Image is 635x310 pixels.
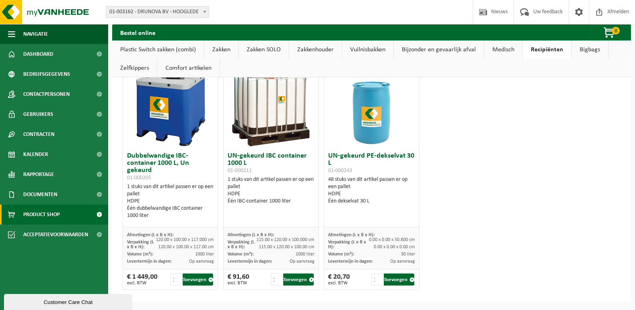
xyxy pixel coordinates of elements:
span: Product Shop [23,205,60,225]
a: Plastic Switch zakken (combi) [112,41,204,59]
span: 1000 liter [296,252,314,257]
a: Comfort artikelen [157,59,220,77]
span: Verpakking (L x B x H): [228,240,254,249]
h3: UN-gekeurd IBC container 1000 L [228,152,314,174]
span: Volume (m³): [328,252,354,257]
a: Zakken [204,41,238,59]
span: Verpakking (L x B x H): [127,240,154,249]
a: Zakkenhouder [289,41,342,59]
span: Rapportage [23,164,54,184]
span: Afmetingen (L x B x H): [228,233,274,237]
span: Acceptatievoorwaarden [23,225,88,245]
span: excl. BTW [328,281,350,286]
button: Toevoegen [283,274,314,286]
button: 0 [590,24,630,41]
span: Volume (m³): [228,252,254,257]
span: Contracten [23,124,54,144]
div: 1 stuks van dit artikel passen er op een pallet [127,183,214,219]
img: 01-000243 [331,68,411,148]
iframe: chat widget [4,292,134,310]
input: 1 [371,274,383,286]
span: Levertermijn in dagen: [328,259,373,264]
span: Dashboard [23,44,53,64]
a: Bijzonder en gevaarlijk afval [394,41,484,59]
span: Navigatie [23,24,48,44]
span: Afmetingen (L x B x H): [328,233,375,237]
div: HDPE [127,198,214,205]
a: Recipiënten [523,41,571,59]
span: 115.00 x 120.00 x 100.000 cm [256,237,314,242]
div: 1 stuks van dit artikel passen er op een pallet [228,176,314,205]
a: Zelfkippers [112,59,157,77]
a: Bigbags [572,41,608,59]
span: Afmetingen (L x B x H): [127,233,173,237]
h2: Bestel online [112,24,163,40]
a: Zakken SOLO [239,41,289,59]
button: Toevoegen [183,274,213,286]
span: Op aanvraag [390,259,415,264]
span: 0 [612,27,620,34]
span: 120.00 x 100.00 x 117.00 cm [158,245,214,249]
span: Volume (m³): [127,252,153,257]
span: 01-003162 - DRUNOVA BV - HOOGLEDE [106,6,209,18]
span: Levertermijn in dagen: [127,259,171,264]
span: Documenten [23,184,57,205]
img: 01-000211 [231,68,311,148]
span: 30 liter [401,252,415,257]
div: 48 stuks van dit artikel passen er op een pallet [328,176,415,205]
span: 120.00 x 100.00 x 117.000 cm [156,237,214,242]
h3: UN-gekeurd PE-dekselvat 30 L [328,152,415,174]
span: 0.00 x 0.00 x 0.00 cm [374,245,415,249]
a: Medisch [484,41,522,59]
img: 01-000205 [130,68,210,148]
div: Één dubbelwandige IBC container 1000 liter [127,205,214,219]
input: 1 [271,274,282,286]
span: 01-000211 [228,168,252,174]
h3: Dubbelwandige IBC-container 1000 L, Un gekeurd [127,152,214,181]
span: 115.00 x 120.00 x 100.00 cm [259,245,314,249]
div: € 20,70 [328,274,350,286]
span: excl. BTW [228,281,249,286]
span: Levertermijn in dagen: [228,259,272,264]
a: Vuilnisbakken [342,41,393,59]
span: 01-000205 [127,175,151,181]
div: Één dekselvat 30 L [328,198,415,205]
span: Verpakking (L x B x H): [328,240,366,249]
div: € 91,60 [228,274,249,286]
button: Toevoegen [384,274,414,286]
div: € 1 449,00 [127,274,157,286]
span: 01-000243 [328,168,352,174]
span: Op aanvraag [290,259,314,264]
span: 1000 liter [195,252,214,257]
div: HDPE [228,190,314,198]
span: Kalender [23,144,48,164]
span: 0.00 x 0.00 x 50.800 cm [369,237,415,242]
span: excl. BTW [127,281,157,286]
span: Op aanvraag [189,259,214,264]
span: Contactpersonen [23,84,70,104]
div: HDPE [328,190,415,198]
span: Bedrijfsgegevens [23,64,70,84]
input: 1 [170,274,181,286]
div: Één IBC-container 1000 liter [228,198,314,205]
span: Gebruikers [23,104,53,124]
